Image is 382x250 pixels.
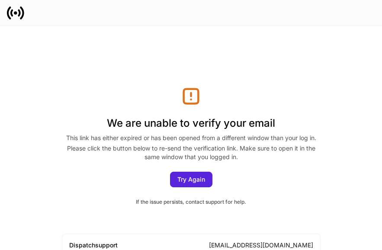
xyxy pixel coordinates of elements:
[177,176,205,183] div: Try Again
[209,241,313,249] a: [EMAIL_ADDRESS][DOMAIN_NAME]
[62,144,321,161] div: Please click the button below to re-send the verification link. Make sure to open it in the same ...
[62,198,321,206] div: If the issue persists, contact support for help.
[69,241,118,250] div: Dispatch support
[170,172,212,187] button: Try Again
[62,106,321,134] h1: We are unable to verify your email
[62,134,321,144] div: This link has either expired or has been opened from a different window than your log in.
